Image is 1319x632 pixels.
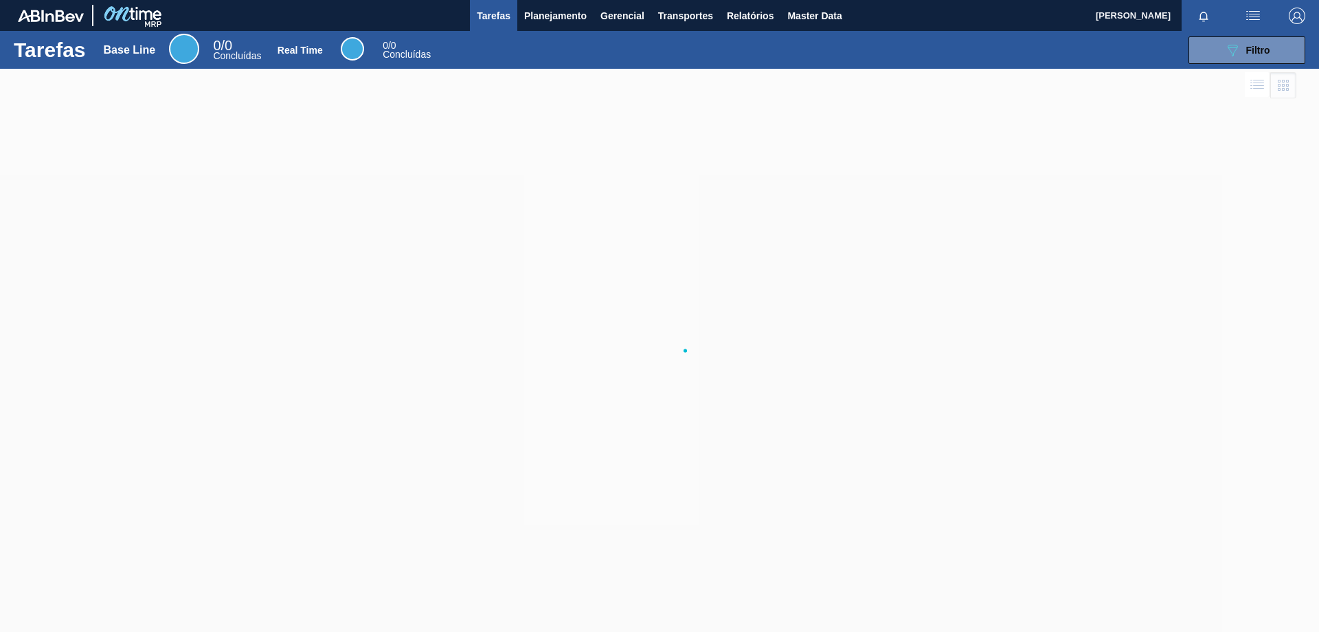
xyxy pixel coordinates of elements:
span: 0 [383,40,388,51]
div: Real Time [341,37,364,61]
button: Filtro [1188,36,1305,64]
div: Base Line [213,40,261,61]
span: Transportes [658,8,713,24]
span: Concluídas [213,50,261,61]
span: Planejamento [524,8,587,24]
img: TNhmsLtSVTkK8tSr43FrP2fwEKptu5GPRR3wAAAABJRU5ErkJggg== [18,10,84,22]
span: 0 [213,38,221,53]
span: Gerencial [600,8,644,24]
img: userActions [1245,8,1261,24]
span: Master Data [787,8,842,24]
span: Relatórios [727,8,774,24]
h1: Tarefas [14,42,86,58]
span: / 0 [383,40,396,51]
button: Notificações [1182,6,1226,25]
div: Real Time [278,45,323,56]
span: Concluídas [383,49,431,60]
div: Real Time [383,41,431,59]
span: Tarefas [477,8,510,24]
span: Filtro [1246,45,1270,56]
img: Logout [1289,8,1305,24]
div: Base Line [169,34,199,64]
div: Base Line [104,44,156,56]
span: / 0 [213,38,232,53]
